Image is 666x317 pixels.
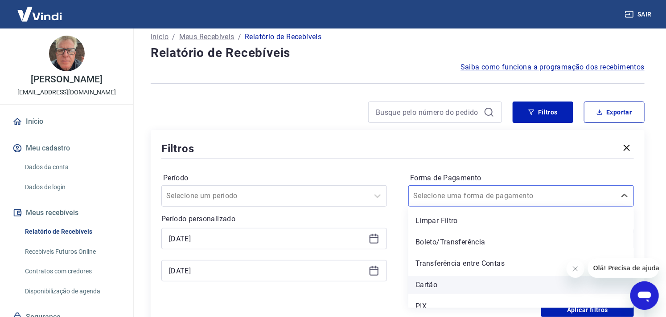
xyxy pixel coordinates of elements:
[11,0,69,28] img: Vindi
[17,88,116,97] p: [EMAIL_ADDRESS][DOMAIN_NAME]
[513,102,573,123] button: Filtros
[172,32,175,42] p: /
[588,258,659,278] iframe: Mensagem da empresa
[11,112,123,131] a: Início
[21,262,123,280] a: Contratos com credores
[21,223,123,241] a: Relatório de Recebíveis
[161,142,194,156] h5: Filtros
[169,264,365,277] input: Data final
[623,6,655,23] button: Sair
[151,44,645,62] h4: Relatório de Recebíveis
[21,178,123,196] a: Dados de login
[408,212,634,230] div: Limpar Filtro
[179,32,234,42] a: Meus Recebíveis
[541,303,634,317] button: Aplicar filtros
[31,75,102,84] p: [PERSON_NAME]
[376,106,480,119] input: Busque pelo número do pedido
[238,32,241,42] p: /
[21,158,123,176] a: Dados da conta
[567,260,584,278] iframe: Fechar mensagem
[161,214,387,224] p: Período personalizado
[21,243,123,261] a: Recebíveis Futuros Online
[21,282,123,301] a: Disponibilização de agenda
[408,233,634,251] div: Boleto/Transferência
[151,32,169,42] a: Início
[163,173,385,183] label: Período
[49,36,85,71] img: 0a10bdf8-812f-4f5c-ad6f-613b3534eb3e.jpeg
[245,32,321,42] p: Relatório de Recebíveis
[11,138,123,158] button: Meu cadastro
[460,62,645,73] a: Saiba como funciona a programação dos recebimentos
[11,203,123,223] button: Meus recebíveis
[584,102,645,123] button: Exportar
[410,173,632,183] label: Forma de Pagamento
[169,232,365,245] input: Data inicial
[408,297,634,315] div: PIX
[408,276,634,294] div: Cartão
[5,6,75,13] span: Olá! Precisa de ajuda?
[408,255,634,272] div: Transferência entre Contas
[630,281,659,310] iframe: Botão para abrir a janela de mensagens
